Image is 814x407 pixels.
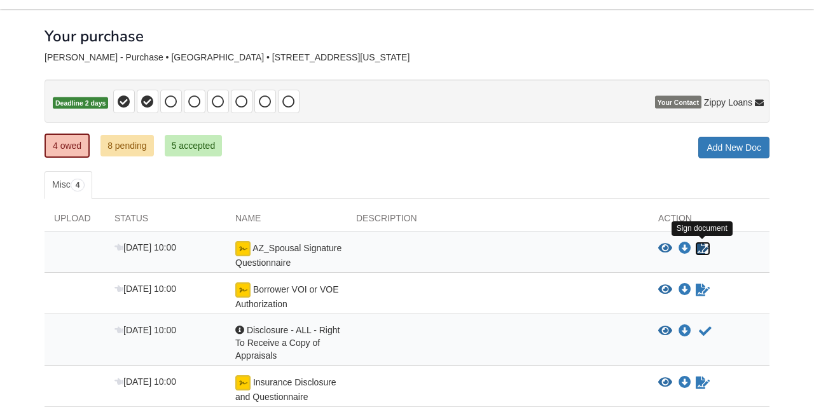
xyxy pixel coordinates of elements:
[658,242,672,255] button: View AZ_Spousal Signature Questionnaire
[114,376,176,387] span: [DATE] 10:00
[679,244,691,254] a: Download AZ_Spousal Signature Questionnaire
[655,96,701,109] span: Your Contact
[114,325,176,335] span: [DATE] 10:00
[235,375,251,390] img: Ready for you to esign
[694,282,711,298] a: Sign Form
[53,97,108,109] span: Deadline 2 days
[45,212,105,231] div: Upload
[235,284,338,309] span: Borrower VOI or VOE Authorization
[704,96,752,109] span: Zippy Loans
[45,28,144,45] h1: Your purchase
[694,375,711,390] a: Sign Form
[235,243,341,268] span: AZ_Spousal Signature Questionnaire
[649,212,769,231] div: Action
[698,137,769,158] a: Add New Doc
[165,135,223,156] a: 5 accepted
[679,378,691,388] a: Download Insurance Disclosure and Questionnaire
[347,212,649,231] div: Description
[235,325,340,361] span: Disclosure - ALL - Right To Receive a Copy of Appraisals
[235,241,251,256] img: Ready for you to esign
[679,285,691,295] a: Download Borrower VOI or VOE Authorization
[698,324,713,339] button: Acknowledge receipt of document
[114,242,176,252] span: [DATE] 10:00
[658,284,672,296] button: View Borrower VOI or VOE Authorization
[235,282,251,298] img: Ready for you to esign
[45,52,769,63] div: [PERSON_NAME] - Purchase • [GEOGRAPHIC_DATA] • [STREET_ADDRESS][US_STATE]
[694,241,711,256] a: Sign Form
[658,376,672,389] button: View Insurance Disclosure and Questionnaire
[105,212,226,231] div: Status
[100,135,154,156] a: 8 pending
[45,134,90,158] a: 4 owed
[658,325,672,338] button: View Disclosure - ALL - Right To Receive a Copy of Appraisals
[235,377,336,402] span: Insurance Disclosure and Questionnaire
[226,212,347,231] div: Name
[45,171,92,199] a: Misc
[679,326,691,336] a: Download Disclosure - ALL - Right To Receive a Copy of Appraisals
[114,284,176,294] span: [DATE] 10:00
[672,221,733,236] div: Sign document
[71,179,85,191] span: 4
